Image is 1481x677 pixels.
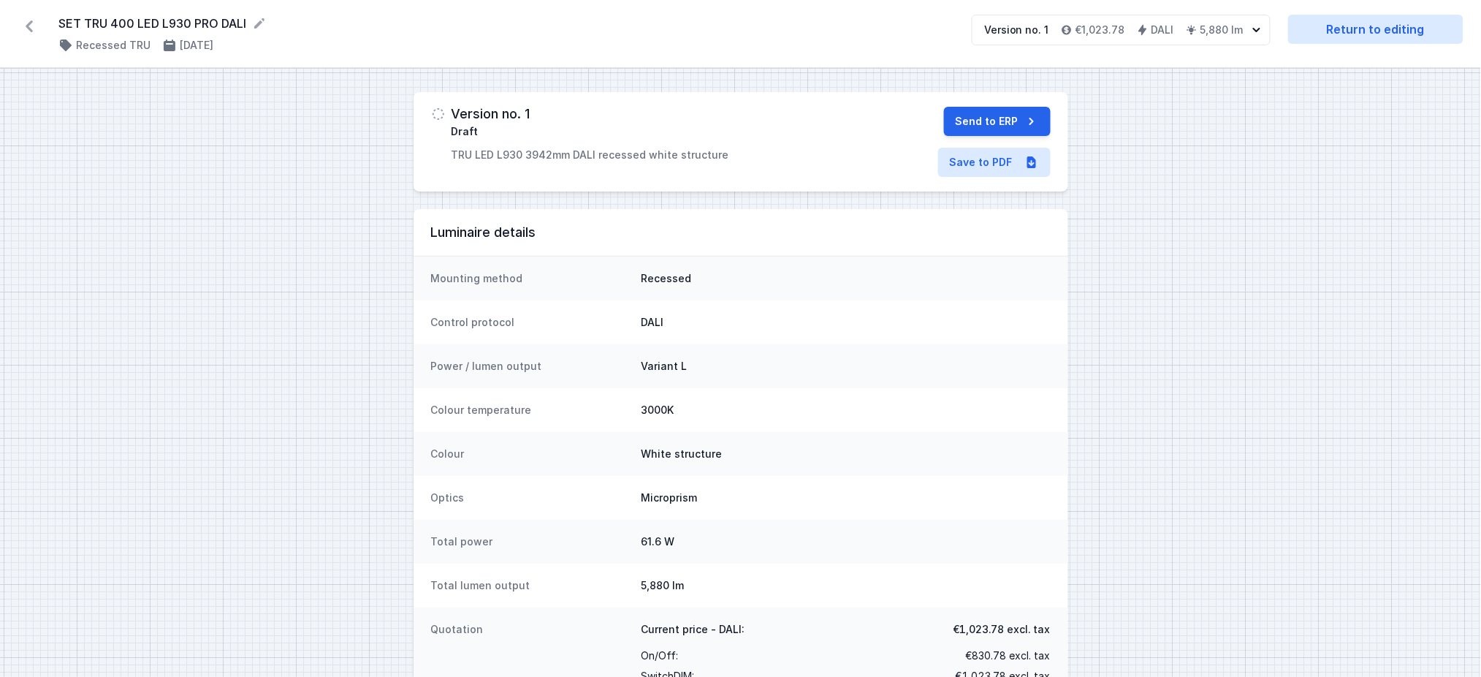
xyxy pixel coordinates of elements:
[431,315,630,330] dt: Control protocol
[641,622,745,637] span: Current price - DALI:
[641,403,1051,417] dd: 3000K
[431,224,1051,241] h3: Luminaire details
[252,16,267,31] button: Rename project
[641,447,1051,461] dd: White structure
[641,359,1051,374] dd: Variant L
[452,148,729,162] p: TRU LED L930 3942mm DALI recessed white structure
[431,534,630,549] dt: Total power
[944,107,1051,136] button: Send to ERP
[452,107,530,121] h3: Version no. 1
[641,271,1051,286] dd: Recessed
[431,447,630,461] dt: Colour
[1075,23,1125,37] h4: €1,023.78
[431,491,630,505] dt: Optics
[1288,15,1463,44] a: Return to editing
[641,491,1051,505] dd: Microprism
[431,359,630,374] dt: Power / lumen output
[431,403,630,417] dt: Colour temperature
[953,622,1051,637] span: €1,023.78 excl. tax
[180,38,213,53] h4: [DATE]
[938,148,1051,177] a: Save to PDF
[972,15,1271,45] button: Version no. 1€1,023.78DALI5,880 lm
[641,315,1051,330] dd: DALI
[641,534,1051,549] dd: 61.6 W
[1151,23,1174,37] h4: DALI
[452,124,479,139] span: Draft
[1200,23,1244,37] h4: 5,880 lm
[641,646,679,666] span: On/Off :
[966,646,1051,666] span: €830.78 excl. tax
[984,23,1049,37] div: Version no. 1
[58,15,954,32] form: SET TRU 400 LED L930 PRO DALI
[431,271,630,286] dt: Mounting method
[431,578,630,593] dt: Total lumen output
[76,38,151,53] h4: Recessed TRU
[431,107,446,121] img: draft.svg
[641,578,1051,593] dd: 5,880 lm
